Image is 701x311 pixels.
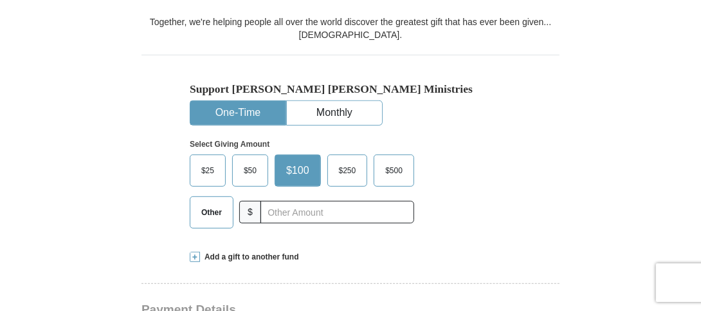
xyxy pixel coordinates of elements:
span: $500 [379,161,409,180]
span: Add a gift to another fund [200,252,299,263]
span: $50 [237,161,263,180]
div: Together, we're helping people all over the world discover the greatest gift that has ever been g... [141,15,560,41]
h5: Support [PERSON_NAME] [PERSON_NAME] Ministries [190,82,511,96]
button: One-Time [190,101,286,125]
input: Other Amount [260,201,414,223]
strong: Select Giving Amount [190,140,269,149]
span: $100 [280,161,316,180]
span: $ [239,201,261,223]
span: Other [195,203,228,222]
button: Monthly [287,101,382,125]
span: $25 [195,161,221,180]
span: $250 [332,161,363,180]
